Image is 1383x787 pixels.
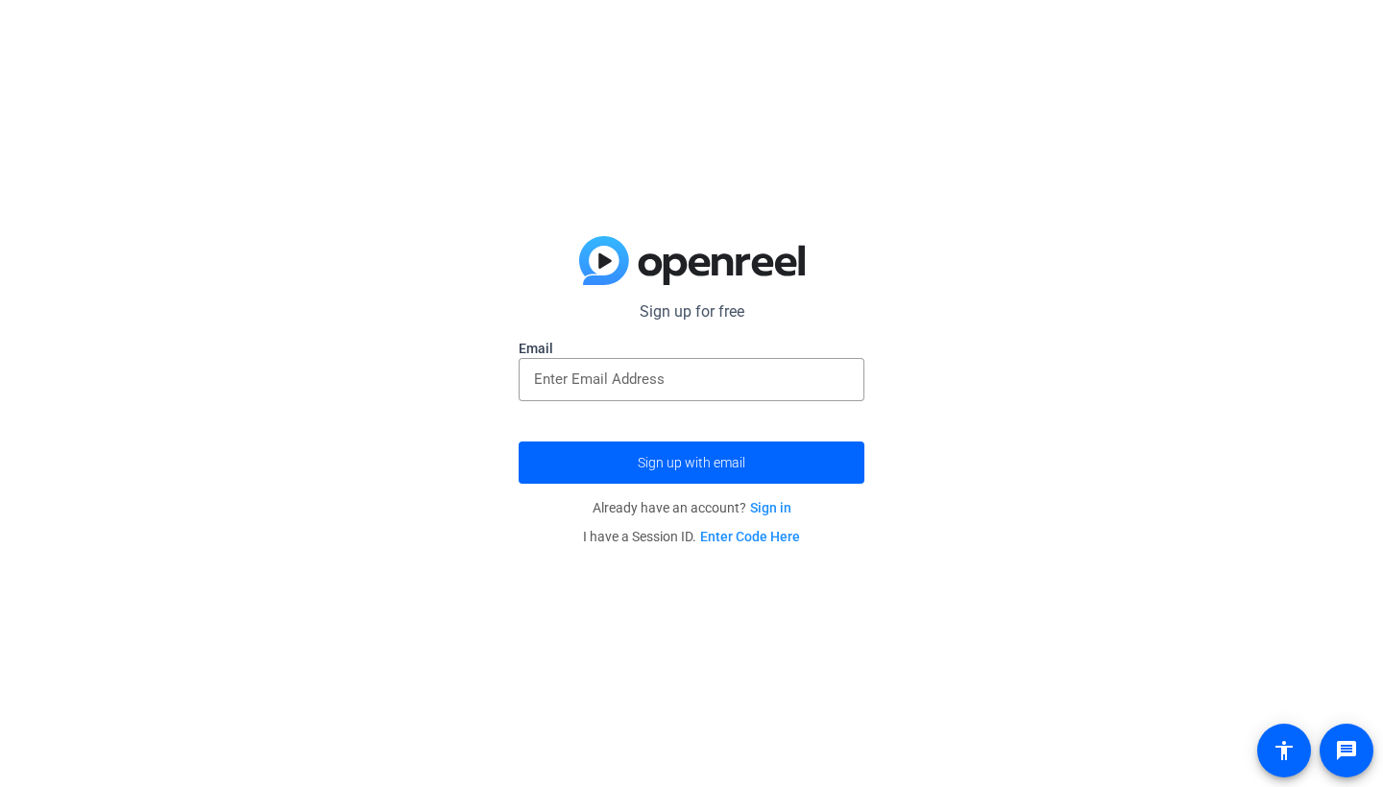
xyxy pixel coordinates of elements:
span: I have a Session ID. [583,529,800,544]
img: blue-gradient.svg [579,236,805,286]
p: Sign up for free [519,300,864,323]
label: Email [519,339,864,358]
mat-icon: message [1335,739,1358,762]
button: Sign up with email [519,441,864,484]
mat-icon: accessibility [1273,739,1296,762]
input: Enter Email Address [534,368,849,391]
span: Already have an account? [593,500,791,515]
a: Enter Code Here [700,529,800,544]
a: Sign in [750,500,791,515]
